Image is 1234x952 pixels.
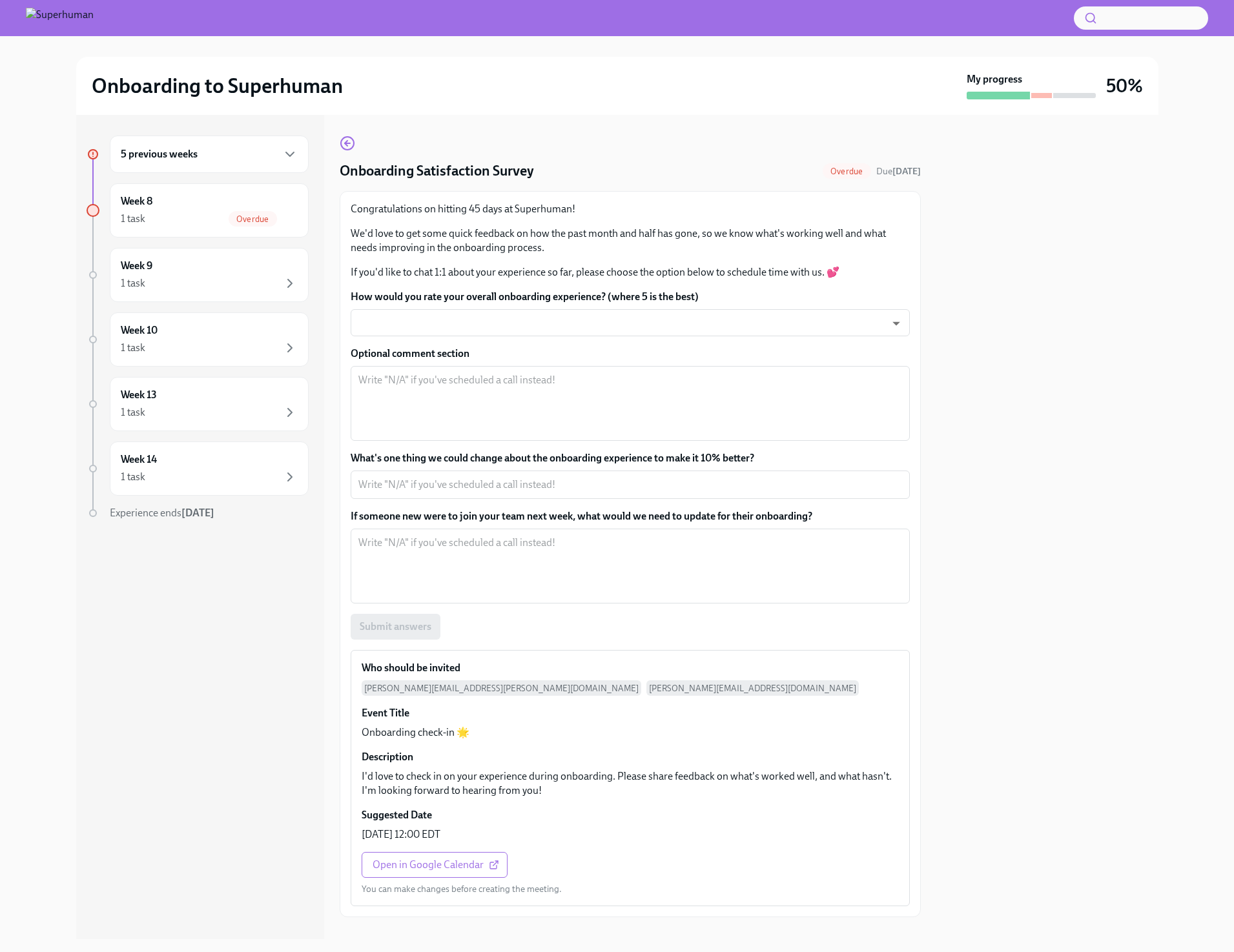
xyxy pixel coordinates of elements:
[121,452,157,467] h6: Week 14
[646,680,859,696] span: [PERSON_NAME][EMAIL_ADDRESS][DOMAIN_NAME]
[892,166,921,177] strong: [DATE]
[121,470,145,484] div: 1 task
[351,309,910,336] div: ​
[340,161,534,181] h4: Onboarding Satisfaction Survey
[362,680,641,696] span: [PERSON_NAME][EMAIL_ADDRESS][PERSON_NAME][DOMAIN_NAME]
[121,212,145,226] div: 1 task
[121,323,158,338] h6: Week 10
[351,202,910,216] p: Congratulations on hitting 45 days at Superhuman!
[121,405,145,420] div: 1 task
[110,507,214,519] span: Experience ends
[92,73,343,99] h2: Onboarding to Superhuman
[362,827,440,842] p: [DATE] 12:00 EDT
[351,509,910,523] label: If someone new were to join your team next week, what would we need to update for their onboarding?
[876,165,921,177] span: August 5th, 2025 07:00
[362,706,409,720] h6: Event Title
[351,227,910,255] p: We'd love to get some quick feedback on how the past month and half has gone, so we know what's w...
[121,388,157,402] h6: Week 13
[362,661,460,675] h6: Who should be invited
[362,883,562,895] p: You can make changes before creating the meeting.
[121,194,152,208] h6: Week 8
[823,167,870,176] span: Overdue
[362,808,432,822] h6: Suggested Date
[362,750,413,764] h6: Description
[181,507,214,519] strong: [DATE]
[121,147,198,161] h6: 5 previous weeks
[87,248,309,302] a: Week 91 task
[26,8,94,28] img: Superhuman
[351,347,910,361] label: Optional comment section
[362,852,508,878] a: Open in Google Calendar
[121,259,152,273] h6: Week 9
[87,183,309,238] a: Week 81 taskOverdue
[876,166,921,177] span: Due
[351,451,910,465] label: What's one thing we could change about the onboarding experience to make it 10% better?
[373,858,497,871] span: Open in Google Calendar
[351,265,910,279] p: If you'd like to chat 1:1 about your experience so far, please choose the option below to schedul...
[121,341,145,355] div: 1 task
[362,769,899,798] p: I'd love to check in on your experience during onboarding. Please share feedback on what's worked...
[362,725,469,740] p: Onboarding check-in 🌟
[87,441,309,496] a: Week 141 task
[1106,74,1143,97] h3: 50%
[229,214,276,224] span: Overdue
[121,276,145,290] div: 1 task
[87,312,309,367] a: Week 101 task
[967,72,1022,86] strong: My progress
[351,290,910,304] label: How would you rate your overall onboarding experience? (where 5 is the best)
[110,136,309,173] div: 5 previous weeks
[87,377,309,431] a: Week 131 task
